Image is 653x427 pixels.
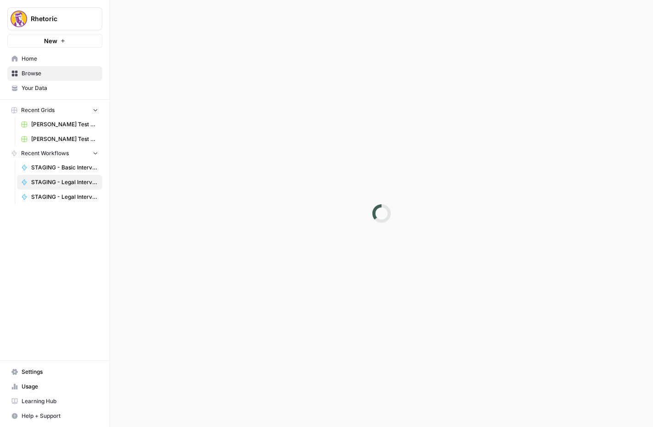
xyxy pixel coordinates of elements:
[31,135,98,143] span: [PERSON_NAME] Test Workflow - SERP Overview Grid
[7,394,102,409] a: Learning Hub
[17,117,102,132] a: [PERSON_NAME] Test Workflow - Copilot Example Grid
[7,66,102,81] a: Browse
[22,368,98,376] span: Settings
[7,365,102,379] a: Settings
[22,412,98,420] span: Help + Support
[11,11,27,27] img: Rhetoric Logo
[7,81,102,96] a: Your Data
[7,409,102,423] button: Help + Support
[21,106,55,114] span: Recent Grids
[7,7,102,30] button: Workspace: Rhetoric
[7,379,102,394] a: Usage
[31,163,98,172] span: STAGING - Basic Interview Prep - Question Creator
[31,178,98,186] span: STAGING - Legal Interview Prep - Grading
[17,190,102,204] a: STAGING - Legal Interview Prep - Question Creator
[22,382,98,391] span: Usage
[22,397,98,405] span: Learning Hub
[31,120,98,129] span: [PERSON_NAME] Test Workflow - Copilot Example Grid
[21,149,69,157] span: Recent Workflows
[7,51,102,66] a: Home
[7,103,102,117] button: Recent Grids
[17,160,102,175] a: STAGING - Basic Interview Prep - Question Creator
[22,69,98,78] span: Browse
[31,14,86,23] span: Rhetoric
[31,193,98,201] span: STAGING - Legal Interview Prep - Question Creator
[17,175,102,190] a: STAGING - Legal Interview Prep - Grading
[7,146,102,160] button: Recent Workflows
[17,132,102,146] a: [PERSON_NAME] Test Workflow - SERP Overview Grid
[22,84,98,92] span: Your Data
[44,36,57,45] span: New
[7,34,102,48] button: New
[22,55,98,63] span: Home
